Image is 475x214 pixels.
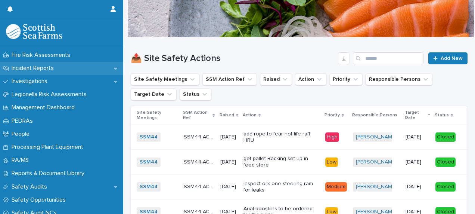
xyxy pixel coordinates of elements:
[405,108,426,122] p: Target Date
[9,117,39,125] p: PEDRAs
[435,111,449,119] p: Status
[9,157,35,164] p: RA/MS
[131,88,177,100] button: Target Date
[131,53,335,64] h1: 📤 Site Safety Actions
[137,108,178,122] p: Site Safety Meetings
[9,183,53,190] p: Safety Audits
[406,184,429,190] p: [DATE]
[243,131,319,144] p: add rope to fear not life raft HRU
[356,159,397,165] a: [PERSON_NAME]
[441,56,463,61] span: Add New
[428,52,468,64] a: Add New
[325,158,338,167] div: Low
[184,158,216,165] p: SSM44-ACT25
[220,111,234,119] p: Raised
[9,170,90,177] p: Reports & Document Library
[352,111,397,119] p: Responsible Persons
[435,158,456,167] div: Closed
[406,159,429,165] p: [DATE]
[325,182,347,192] div: Medium
[9,91,93,98] p: Legionella Risk Assessments
[406,134,429,140] p: [DATE]
[6,24,62,39] img: bPIBxiqnSb2ggTQWdOVV
[243,181,319,193] p: inspect ork one steering ram. for leaks
[435,182,456,192] div: Closed
[131,73,199,85] button: Site Safety Meetings
[260,73,292,85] button: Raised
[325,132,339,142] div: High
[9,144,89,151] p: Processing Plant Equipment
[220,159,237,165] p: [DATE]
[180,88,212,100] button: Status
[184,182,216,190] p: SSM44-ACT26
[243,156,319,168] p: get pallet Racking set up in feed store
[131,174,468,199] tr: SSM44 SSM44-ACT26SSM44-ACT26 [DATE]inspect ork one steering ram. for leaksMedium[PERSON_NAME] [DA...
[220,184,237,190] p: [DATE]
[9,104,81,111] p: Management Dashboard
[184,132,216,140] p: SSM44-ACT28
[9,196,72,204] p: Safety Opportunities
[9,131,35,138] p: People
[325,111,340,119] p: Priority
[183,108,211,122] p: SSM Action Ref
[202,73,257,85] button: SSM Action Ref
[9,65,60,72] p: Incident Reports
[243,111,257,119] p: Action
[131,125,468,150] tr: SSM44 SSM44-ACT28SSM44-ACT28 [DATE]add rope to fear not life raft HRUHigh[PERSON_NAME] [DATE]Closed
[295,73,326,85] button: Action
[435,132,456,142] div: Closed
[353,52,424,64] input: Search
[9,78,53,85] p: Investigations
[329,73,363,85] button: Priority
[356,134,397,140] a: [PERSON_NAME]
[356,184,397,190] a: [PERSON_NAME]
[140,159,158,165] a: SSM44
[9,52,76,59] p: Fire Risk Assessments
[366,73,433,85] button: Responsible Persons
[140,134,158,140] a: SSM44
[140,184,158,190] a: SSM44
[131,150,468,175] tr: SSM44 SSM44-ACT25SSM44-ACT25 [DATE]get pallet Racking set up in feed storeLow[PERSON_NAME] [DATE]...
[220,134,237,140] p: [DATE]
